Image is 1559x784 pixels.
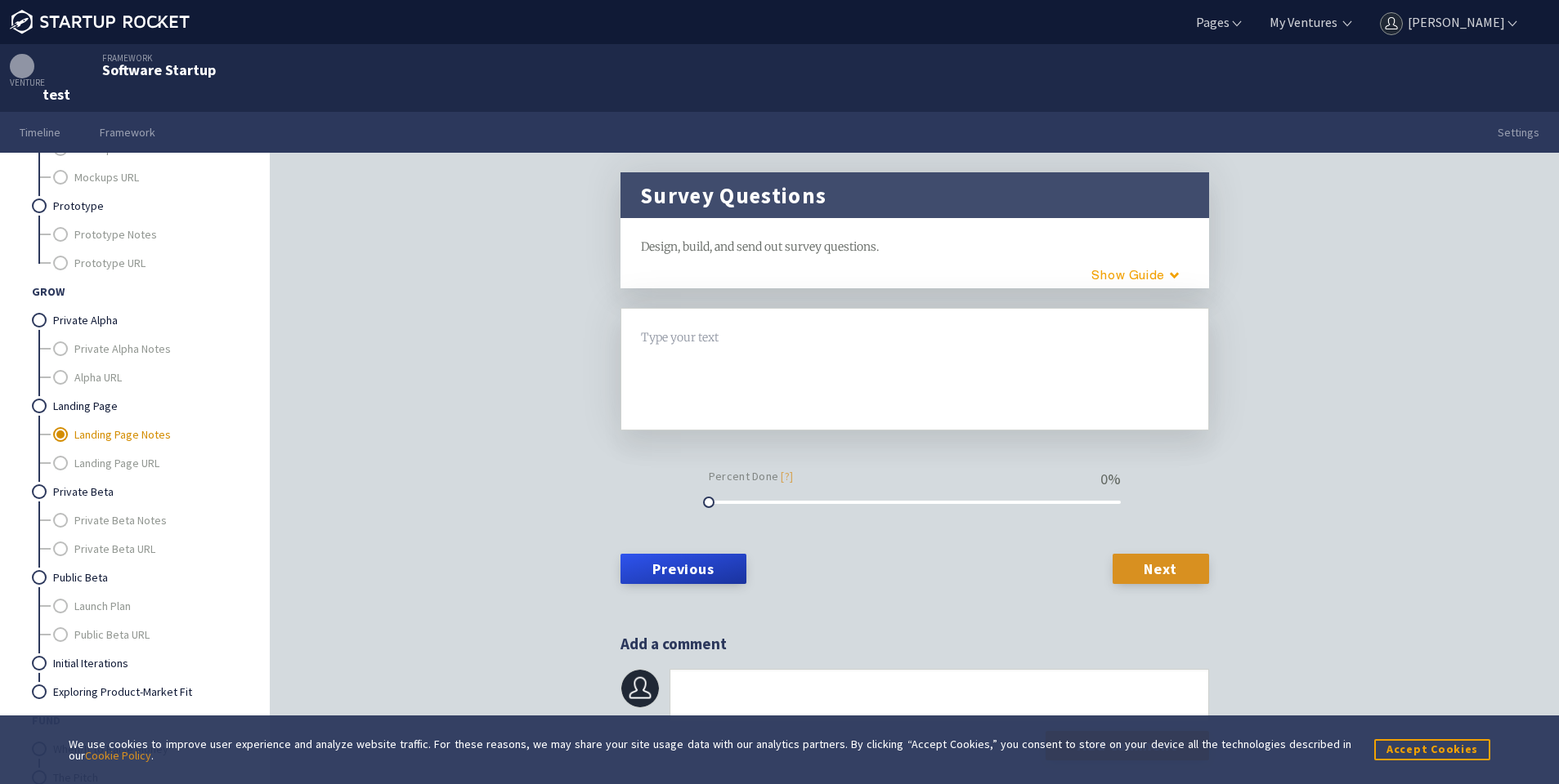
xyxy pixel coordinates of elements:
button: Guide [1060,261,1199,288]
a: Landing Page Notes [74,420,236,448]
a: Landing Page URL [74,448,236,477]
div: Framework [102,54,216,63]
a: Initial Iterations [53,648,236,677]
a: Launch Plan [74,591,236,620]
a: Prototype Notes [74,220,236,248]
a: Exploring Product-Market Fit [53,677,236,706]
a: Landing Page [53,391,236,420]
span: Fund [32,706,236,734]
small: Percent Done [709,467,793,486]
a: Framework [80,112,175,153]
a: Private Alpha [53,305,236,334]
a: Previous [620,554,746,583]
a: [?] [781,469,793,483]
a: Settings [1478,112,1559,153]
div: Venture [10,54,70,87]
div: 0 % [1100,472,1121,487]
a: [PERSON_NAME] [1377,13,1520,31]
div: Software Startup [102,63,216,78]
div: test [43,87,70,102]
a: Mockups URL [74,163,236,191]
img: VS [620,669,660,708]
h1: Survey Questions [640,182,827,208]
div: We use cookies to improve user experience and analyze website traffic. For these reasons, we may ... [69,738,1351,761]
a: Private Beta URL [74,534,236,563]
a: Private Beta [53,477,236,506]
a: Public Beta [53,563,236,591]
a: Prototype [53,191,236,220]
a: Prototype URL [74,248,236,277]
span: Grow [32,277,236,305]
a: Private Alpha Notes [74,334,236,363]
a: Private Beta Notes [74,506,236,534]
a: Venture test [10,54,70,102]
h2: Add a comment [620,633,1209,655]
button: Accept Cookies [1374,739,1490,759]
a: Next [1113,554,1209,583]
a: My Ventures [1266,13,1337,31]
a: Pages [1193,13,1244,31]
span: Design, build, and send out survey questions. [641,239,879,254]
a: Cookie Policy [85,748,151,763]
a: Alpha URL [74,363,236,391]
a: Public Beta URL [74,620,236,648]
